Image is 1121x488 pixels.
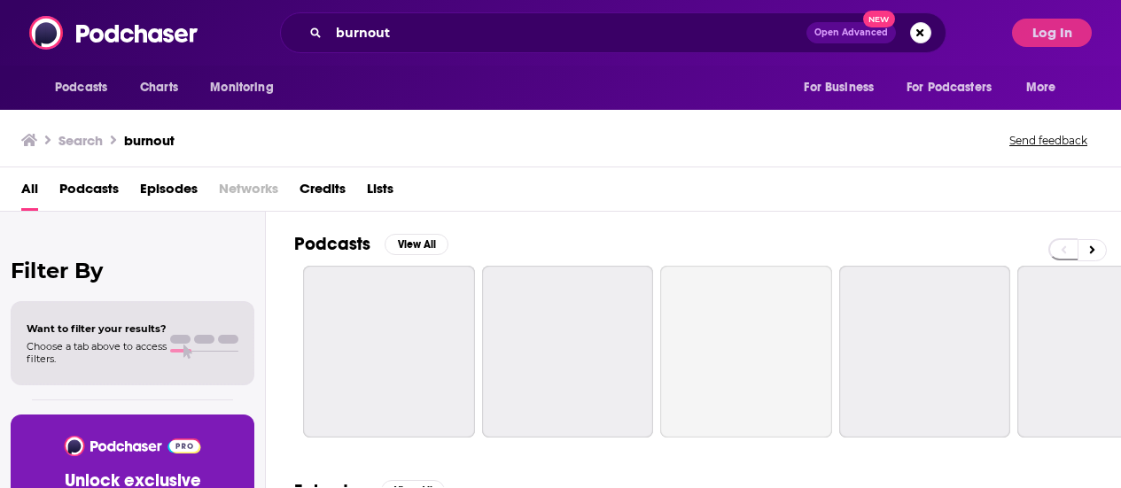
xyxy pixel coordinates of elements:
[11,258,254,283] h2: Filter By
[124,132,175,149] h3: burnout
[300,174,346,211] a: Credits
[27,340,167,365] span: Choose a tab above to access filters.
[1026,75,1056,100] span: More
[294,233,448,255] a: PodcastsView All
[219,174,278,211] span: Networks
[863,11,895,27] span: New
[58,132,103,149] h3: Search
[21,174,38,211] a: All
[128,71,189,105] a: Charts
[294,233,370,255] h2: Podcasts
[63,436,202,456] img: Podchaser - Follow, Share and Rate Podcasts
[27,322,167,335] span: Want to filter your results?
[210,75,273,100] span: Monitoring
[791,71,896,105] button: open menu
[329,19,806,47] input: Search podcasts, credits, & more...
[804,75,874,100] span: For Business
[280,12,946,53] div: Search podcasts, credits, & more...
[29,16,199,50] img: Podchaser - Follow, Share and Rate Podcasts
[43,71,130,105] button: open menu
[140,75,178,100] span: Charts
[55,75,107,100] span: Podcasts
[59,174,119,211] a: Podcasts
[140,174,198,211] a: Episodes
[806,22,896,43] button: Open AdvancedNew
[1014,71,1078,105] button: open menu
[385,234,448,255] button: View All
[1004,133,1093,148] button: Send feedback
[895,71,1017,105] button: open menu
[198,71,296,105] button: open menu
[1012,19,1092,47] button: Log In
[367,174,393,211] a: Lists
[907,75,992,100] span: For Podcasters
[814,28,888,37] span: Open Advanced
